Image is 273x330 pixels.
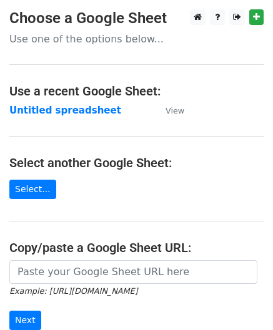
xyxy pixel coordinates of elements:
small: View [166,106,184,115]
small: Example: [URL][DOMAIN_NAME] [9,286,137,296]
a: Select... [9,180,56,199]
input: Next [9,311,41,330]
a: Untitled spreadsheet [9,105,121,116]
input: Paste your Google Sheet URL here [9,260,257,284]
p: Use one of the options below... [9,32,264,46]
h4: Use a recent Google Sheet: [9,84,264,99]
h4: Select another Google Sheet: [9,155,264,170]
a: View [153,105,184,116]
h3: Choose a Google Sheet [9,9,264,27]
h4: Copy/paste a Google Sheet URL: [9,240,264,255]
